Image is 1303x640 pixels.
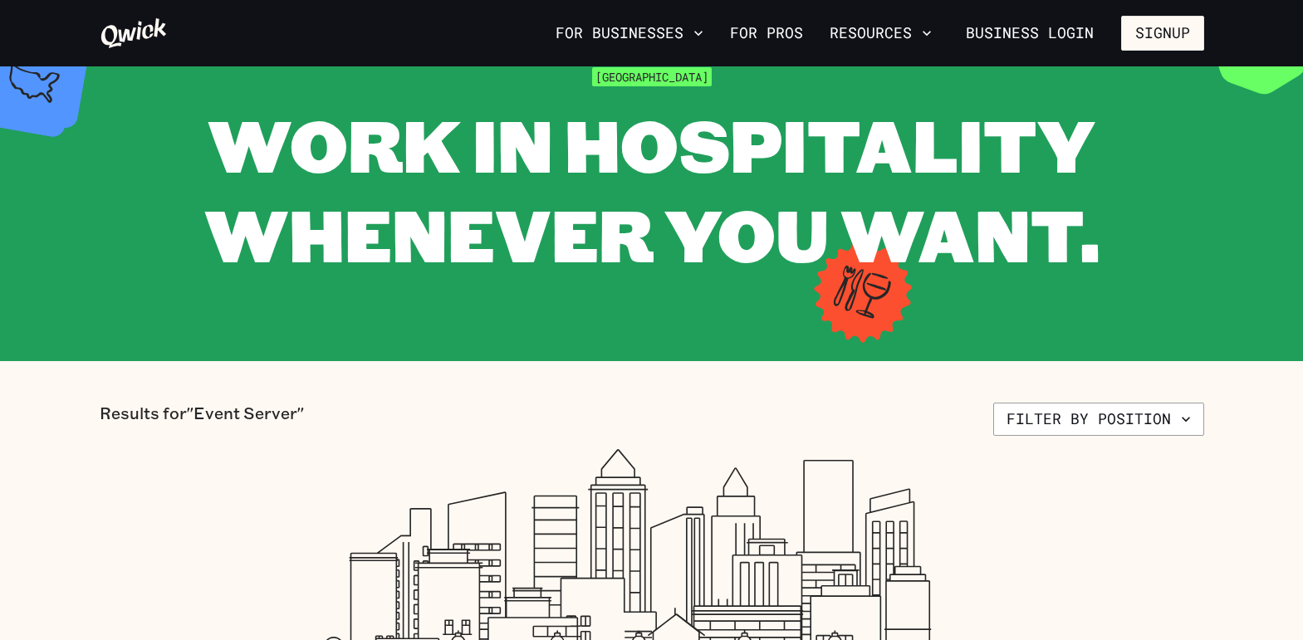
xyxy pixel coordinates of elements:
[993,403,1204,436] button: Filter by position
[549,19,710,47] button: For Businesses
[100,403,304,436] p: Results for "Event Server"
[723,19,810,47] a: For Pros
[204,96,1100,281] span: WORK IN HOSPITALITY WHENEVER YOU WANT.
[952,16,1108,51] a: Business Login
[823,19,938,47] button: Resources
[1121,16,1204,51] button: Signup
[592,67,712,86] span: [GEOGRAPHIC_DATA]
